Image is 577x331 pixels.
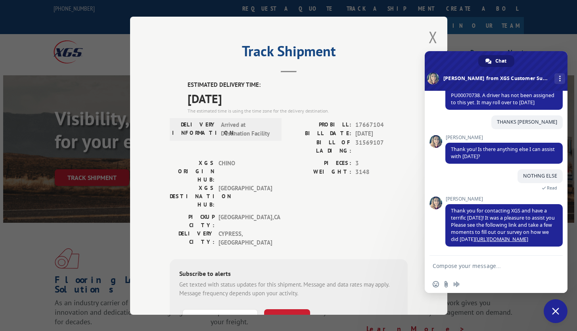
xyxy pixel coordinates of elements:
[289,138,351,155] label: BILL OF LADING:
[188,80,408,90] label: ESTIMATED DELIVERY TIME:
[451,207,555,243] span: Thank you for contacting XGS and have a terrific [DATE]! It was a pleasure to assist you Please s...
[188,107,408,114] div: The estimated time is using the time zone for the delivery destination.
[289,168,351,177] label: WEIGHT:
[495,55,506,67] span: Chat
[179,280,398,298] div: Get texted with status updates for this shipment. Message and data rates may apply. Message frequ...
[443,281,449,287] span: Send a file
[445,135,563,140] span: [PERSON_NAME]
[355,120,408,129] span: 17667104
[188,89,408,107] span: [DATE]
[544,299,567,323] div: Close chat
[451,85,554,106] span: Yes, this is on board for [DATE] under PU00070738. A driver has not been assigned to this yet. It...
[179,268,398,280] div: Subscribe to alerts
[172,120,217,138] label: DELIVERY INFORMATION:
[289,120,351,129] label: PROBILL:
[433,262,542,270] textarea: Compose your message...
[429,27,437,48] button: Close modal
[355,129,408,138] span: [DATE]
[451,146,555,160] span: Thank you! Is there anything else I can assist with [DATE]?
[554,73,565,84] div: More channels
[289,159,351,168] label: PIECES:
[475,236,528,243] a: [URL][DOMAIN_NAME]
[355,138,408,155] span: 31569107
[219,212,272,229] span: [GEOGRAPHIC_DATA] , CA
[355,168,408,177] span: 3148
[170,184,215,209] label: XGS DESTINATION HUB:
[453,281,460,287] span: Audio message
[264,309,310,325] button: SUBSCRIBE
[355,159,408,168] span: 3
[289,129,351,138] label: BILL DATE:
[497,119,557,125] span: THANKS [PERSON_NAME]
[219,159,272,184] span: CHINO
[219,229,272,247] span: CYPRESS , [GEOGRAPHIC_DATA]
[523,172,557,179] span: NOTHNG ELSE
[547,185,557,191] span: Read
[445,196,563,202] span: [PERSON_NAME]
[170,159,215,184] label: XGS ORIGIN HUB:
[219,184,272,209] span: [GEOGRAPHIC_DATA]
[182,309,258,325] input: Phone Number
[170,212,215,229] label: PICKUP CITY:
[221,120,274,138] span: Arrived at Destination Facility
[433,281,439,287] span: Insert an emoji
[170,46,408,61] h2: Track Shipment
[478,55,514,67] div: Chat
[170,229,215,247] label: DELIVERY CITY:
